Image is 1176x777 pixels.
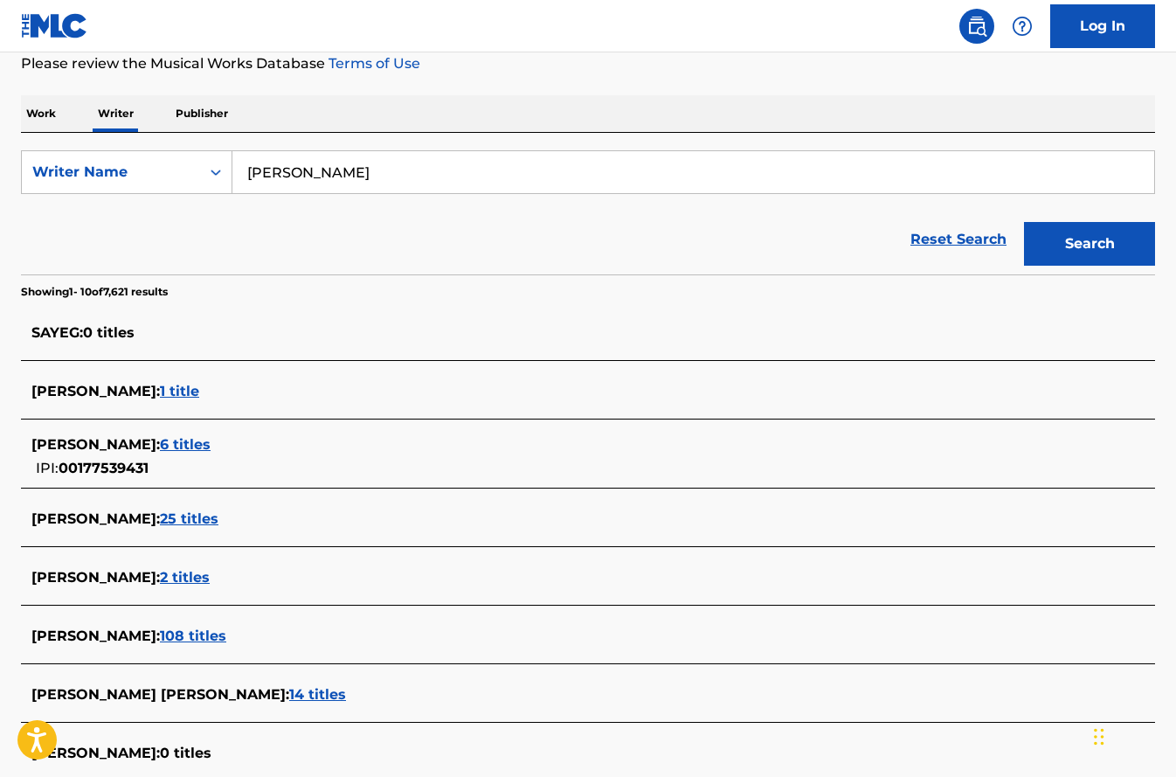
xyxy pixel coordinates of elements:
span: [PERSON_NAME] : [31,569,160,586]
p: Work [21,95,61,132]
div: Help [1005,9,1040,44]
span: IPI: [36,460,59,476]
img: MLC Logo [21,13,88,38]
span: [PERSON_NAME] : [31,745,160,761]
img: help [1012,16,1033,37]
img: search [966,16,987,37]
div: Drag [1094,711,1104,763]
form: Search Form [21,150,1155,274]
span: 0 titles [160,745,211,761]
span: [PERSON_NAME] [PERSON_NAME] : [31,686,289,703]
p: Please review the Musical Works Database [21,53,1155,74]
span: [PERSON_NAME] : [31,436,160,453]
span: 00177539431 [59,460,149,476]
span: 1 title [160,383,199,399]
span: [PERSON_NAME] : [31,628,160,644]
span: 25 titles [160,510,218,527]
a: Public Search [959,9,994,44]
span: 2 titles [160,569,210,586]
span: SAYEG : [31,324,83,341]
span: [PERSON_NAME] : [31,510,160,527]
span: 108 titles [160,628,226,644]
iframe: Chat Widget [1089,693,1176,777]
span: 0 titles [83,324,135,341]
div: Writer Name [32,162,190,183]
a: Reset Search [902,220,1015,259]
span: [PERSON_NAME] : [31,383,160,399]
a: Terms of Use [325,55,420,72]
a: Log In [1050,4,1155,48]
p: Showing 1 - 10 of 7,621 results [21,284,168,300]
span: 14 titles [289,686,346,703]
span: 6 titles [160,436,211,453]
p: Writer [93,95,139,132]
p: Publisher [170,95,233,132]
button: Search [1024,222,1155,266]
